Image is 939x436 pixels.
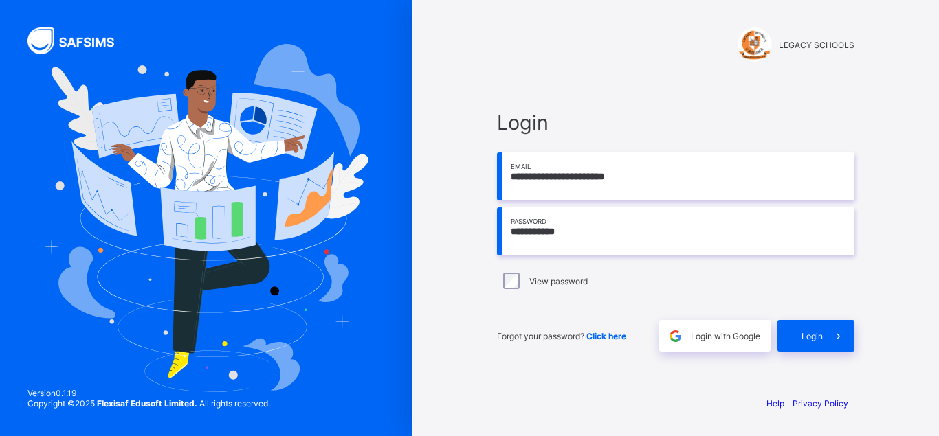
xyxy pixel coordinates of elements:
span: Copyright © 2025 All rights reserved. [27,398,270,409]
span: Login [497,111,854,135]
span: Version 0.1.19 [27,388,270,398]
span: Login [802,331,823,341]
span: Login with Google [691,331,760,341]
a: Click here [586,331,626,341]
label: View password [529,276,588,286]
img: Hero Image [44,44,368,393]
img: google.396cfc9801f0270233282035f929180a.svg [667,328,683,344]
a: Help [766,398,784,409]
span: LEGACY SCHOOLS [779,40,854,50]
span: Forgot your password? [497,331,626,341]
strong: Flexisaf Edusoft Limited. [97,398,197,409]
a: Privacy Policy [793,398,848,409]
img: SAFSIMS Logo [27,27,131,54]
